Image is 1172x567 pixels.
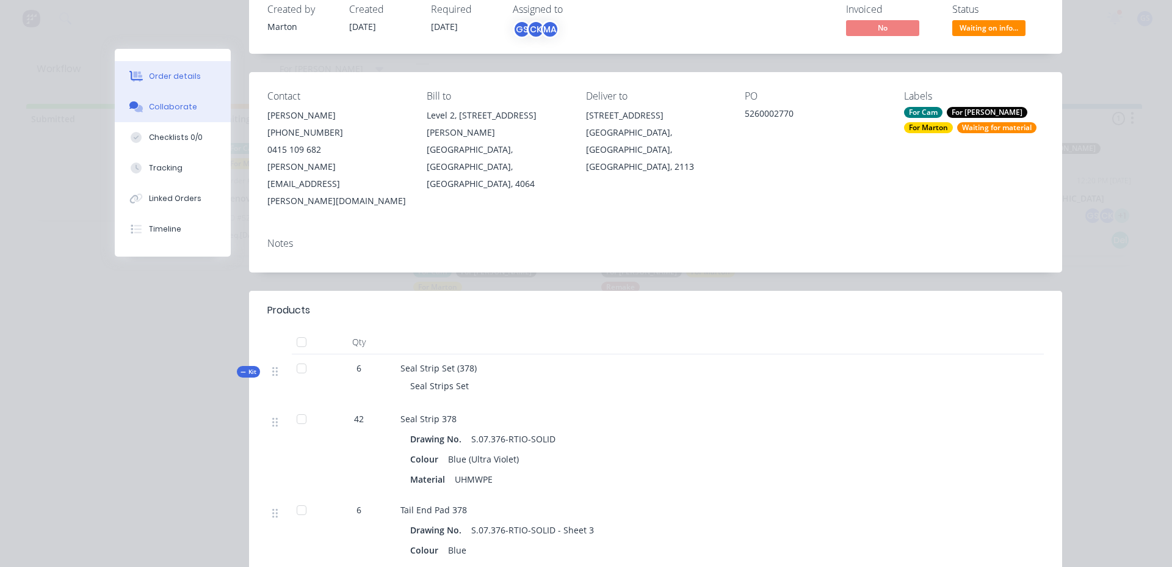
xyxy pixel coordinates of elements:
div: Marton [267,20,335,33]
div: [PERSON_NAME][EMAIL_ADDRESS][PERSON_NAME][DOMAIN_NAME] [267,158,407,210]
span: [DATE] [349,21,376,32]
div: [GEOGRAPHIC_DATA], [GEOGRAPHIC_DATA], [GEOGRAPHIC_DATA], 2113 [586,124,726,175]
span: Tail End Pad 378 [400,504,467,516]
div: [PERSON_NAME][PHONE_NUMBER]0415 109 682[PERSON_NAME][EMAIL_ADDRESS][PERSON_NAME][DOMAIN_NAME] [267,107,407,210]
div: Kit [237,366,260,378]
div: Collaborate [149,101,197,112]
span: Seal Strips Set [410,380,469,392]
div: Drawing No. [410,521,466,539]
span: [DATE] [431,21,458,32]
div: 0415 109 682 [267,141,407,158]
span: No [846,20,919,35]
div: Timeline [149,224,181,235]
div: Invoiced [846,4,938,15]
div: Products [267,303,310,318]
div: S.07.376-RTIO-SOLID - Sheet 3 [466,521,599,539]
div: 5260002770 [745,107,884,124]
div: Waiting for material [957,122,1036,133]
span: Waiting on info... [952,20,1025,35]
div: S.07.376-RTIO-SOLID [466,430,560,448]
div: Tracking [149,163,183,174]
div: [STREET_ADDRESS][GEOGRAPHIC_DATA], [GEOGRAPHIC_DATA], [GEOGRAPHIC_DATA], 2113 [586,107,726,175]
div: [STREET_ADDRESS] [586,107,726,124]
div: GS [513,20,531,38]
div: Linked Orders [149,193,201,204]
button: Waiting on info... [952,20,1025,38]
span: Kit [241,367,256,376]
div: For Cam [904,107,942,118]
div: [PERSON_NAME] [267,107,407,124]
div: Colour [410,541,443,559]
div: For Marton [904,122,953,133]
button: Linked Orders [115,183,231,214]
div: UHMWPE [450,470,497,488]
span: Seal Strip 378 [400,413,457,425]
div: Drawing No. [410,430,466,448]
div: Checklists 0/0 [149,132,203,143]
div: CK [527,20,545,38]
button: Timeline [115,214,231,244]
div: Created by [267,4,335,15]
div: Deliver to [586,90,726,102]
button: Collaborate [115,92,231,122]
span: 42 [354,412,364,425]
div: MA [541,20,559,38]
span: Seal Strip Set (378) [400,362,477,374]
div: Status [952,4,1044,15]
div: Qty [322,330,396,354]
div: Material [410,470,450,488]
div: Notes [267,238,1044,249]
div: Bill to [427,90,566,102]
button: Order details [115,61,231,92]
div: PO [745,90,884,102]
div: Labels [904,90,1044,102]
span: 6 [356,362,361,375]
span: 6 [356,503,361,516]
div: Created [349,4,416,15]
div: Blue (Ultra Violet) [443,450,524,468]
div: Colour [410,450,443,468]
div: Blue [443,541,471,559]
div: Required [431,4,498,15]
div: Assigned to [513,4,635,15]
button: GSCKMA [513,20,559,38]
div: For [PERSON_NAME] [947,107,1027,118]
div: [GEOGRAPHIC_DATA], [GEOGRAPHIC_DATA], [GEOGRAPHIC_DATA], 4064 [427,141,566,192]
button: Checklists 0/0 [115,122,231,153]
button: Tracking [115,153,231,183]
div: Level 2, [STREET_ADDRESS][PERSON_NAME] [427,107,566,141]
div: Contact [267,90,407,102]
div: [PHONE_NUMBER] [267,124,407,141]
div: Level 2, [STREET_ADDRESS][PERSON_NAME][GEOGRAPHIC_DATA], [GEOGRAPHIC_DATA], [GEOGRAPHIC_DATA], 4064 [427,107,566,192]
div: Order details [149,71,201,82]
